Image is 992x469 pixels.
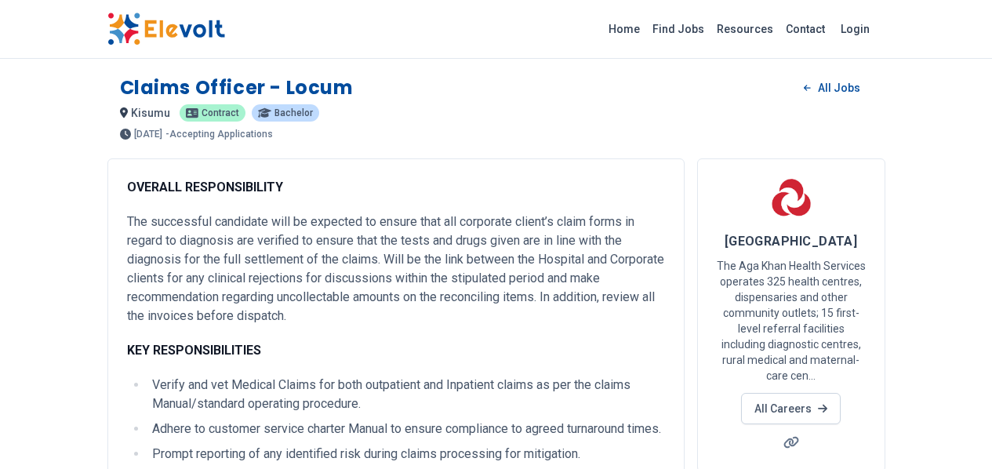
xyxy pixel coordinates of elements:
a: All Jobs [791,76,872,100]
a: Find Jobs [646,16,710,42]
a: All Careers [741,393,841,424]
span: Contract [202,108,239,118]
img: Elevolt [107,13,225,45]
span: Bachelor [274,108,313,118]
p: The successful candidate will be expected to ensure that all corporate client’s claim forms in re... [127,213,665,325]
strong: KEY RESPONSIBILITIES [127,343,261,358]
h1: Claims Officer - Locum [120,75,354,100]
span: [DATE] [134,129,162,139]
a: Login [831,13,879,45]
li: Verify and vet Medical Claims for both outpatient and Inpatient claims as per the claims Manual/s... [147,376,665,413]
p: - Accepting Applications [165,129,273,139]
li: Adhere to customer service charter Manual to ensure compliance to agreed turnaround times. [147,420,665,438]
span: kisumu [131,107,170,119]
a: Home [602,16,646,42]
a: Resources [710,16,779,42]
img: Aga Khan Hospital [772,178,811,217]
li: Prompt reporting of any identified risk during claims processing for mitigation. [147,445,665,464]
p: The Aga Khan Health Services operates 325 health centres, dispensaries and other community outlet... [717,258,866,384]
a: Contact [779,16,831,42]
strong: OVERALL RESPONSIBILITY [127,180,283,195]
span: [GEOGRAPHIC_DATA] [725,234,858,249]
